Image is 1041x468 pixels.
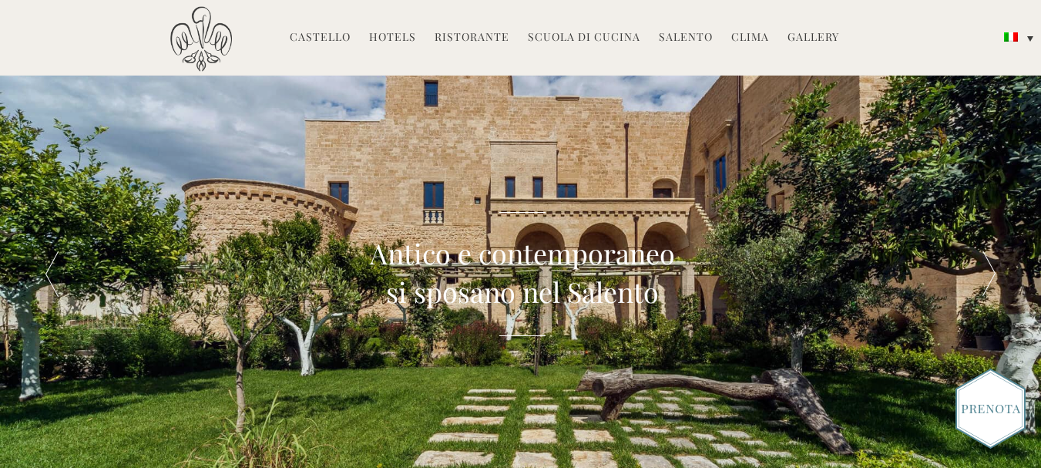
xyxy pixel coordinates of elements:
img: Italiano [1004,32,1018,42]
img: Book_Button_Italian.png [955,369,1026,449]
a: Scuola di Cucina [528,29,640,47]
a: Gallery [787,29,839,47]
a: Castello [290,29,351,47]
h2: Antico e contemporaneo si sposano nel Salento [370,234,675,311]
a: Ristorante [435,29,509,47]
a: Salento [659,29,713,47]
img: Castello di Ugento [170,6,232,72]
a: Hotels [369,29,416,47]
a: Clima [731,29,769,47]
